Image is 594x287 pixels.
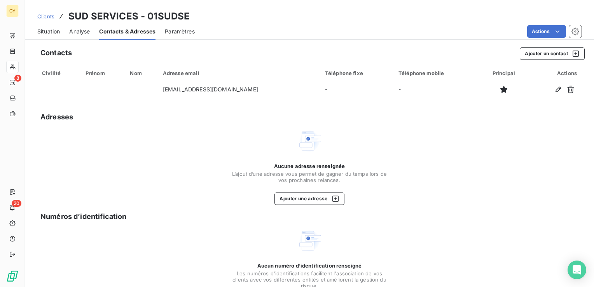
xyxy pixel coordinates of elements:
div: Open Intercom Messenger [568,261,586,279]
a: Clients [37,12,54,20]
div: GY [6,5,19,17]
div: Téléphone fixe [325,70,389,76]
div: Principal [484,70,524,76]
a: 8 [6,76,18,89]
div: Prénom [86,70,121,76]
span: Clients [37,13,54,19]
span: Aucune adresse renseignée [274,163,345,169]
div: Actions [533,70,577,76]
h5: Contacts [40,47,72,58]
img: Empty state [297,129,322,154]
h5: Numéros d’identification [40,211,127,222]
span: 8 [14,75,21,82]
span: Paramètres [165,28,195,35]
img: Empty state [297,228,322,253]
td: - [320,80,394,99]
span: 20 [12,200,21,207]
div: Nom [130,70,153,76]
div: Adresse email [163,70,316,76]
td: - [394,80,479,99]
span: Analyse [69,28,90,35]
span: Aucun numéro d’identification renseigné [257,262,362,269]
button: Actions [527,25,566,38]
button: Ajouter une adresse [274,192,344,205]
div: Téléphone mobile [398,70,474,76]
span: Contacts & Adresses [99,28,155,35]
div: Civilité [42,70,76,76]
img: Logo LeanPay [6,270,19,282]
span: Situation [37,28,60,35]
button: Ajouter un contact [520,47,585,60]
span: L’ajout d’une adresse vous permet de gagner du temps lors de vos prochaines relances. [232,171,387,183]
h5: Adresses [40,112,73,122]
td: [EMAIL_ADDRESS][DOMAIN_NAME] [158,80,320,99]
h3: SUD SERVICES - 01SUDSE [68,9,190,23]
